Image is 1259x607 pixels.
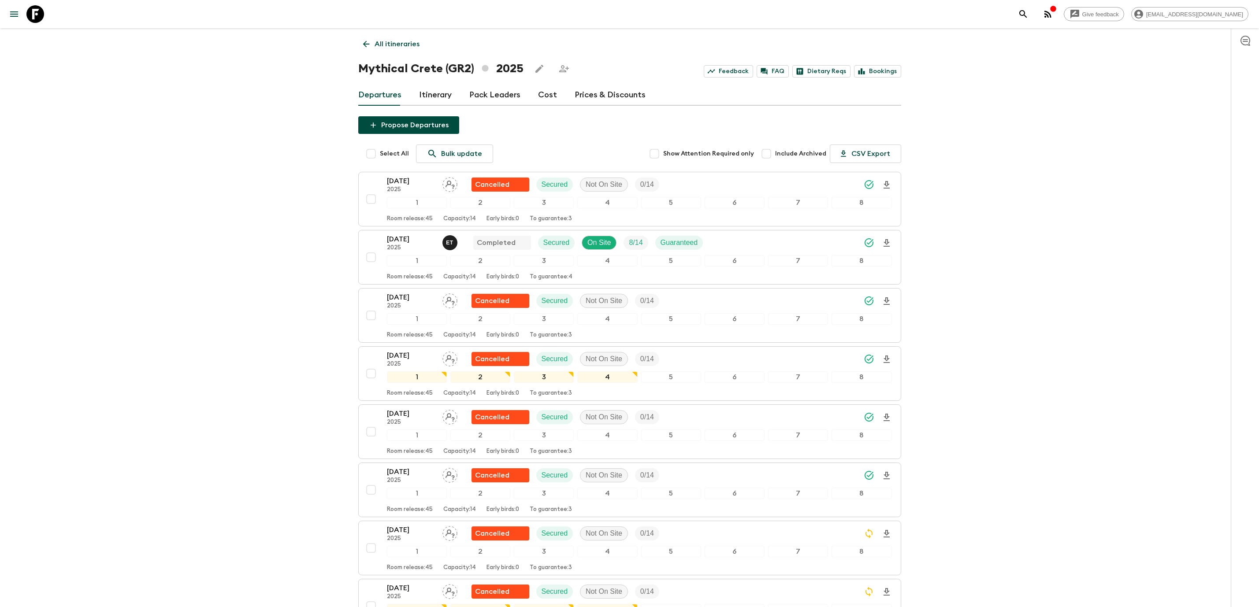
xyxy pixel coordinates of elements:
[475,179,509,190] p: Cancelled
[854,65,901,78] a: Bookings
[705,546,765,557] div: 6
[881,470,892,481] svg: Download Onboarding
[768,313,828,325] div: 7
[442,238,459,245] span: Elisavet Titanos
[450,429,510,441] div: 2
[475,586,509,597] p: Cancelled
[640,354,654,364] p: 0 / 14
[586,412,622,422] p: Not On Site
[881,238,892,248] svg: Download Onboarding
[536,352,573,366] div: Secured
[536,410,573,424] div: Secured
[358,172,901,226] button: [DATE]2025Assign pack leaderFlash Pack cancellationSecuredNot On SiteTrip Fill12345678Room releas...
[586,586,622,597] p: Not On Site
[487,448,519,455] p: Early birds: 0
[635,468,659,482] div: Trip Fill
[577,546,637,557] div: 4
[536,526,573,540] div: Secured
[641,313,701,325] div: 5
[487,390,519,397] p: Early birds: 0
[864,586,874,597] svg: Sync Required - Changes detected
[704,65,753,78] a: Feedback
[387,408,435,419] p: [DATE]
[530,215,572,222] p: To guarantee: 3
[586,470,622,481] p: Not On Site
[543,237,570,248] p: Secured
[864,470,874,481] svg: Synced Successfully
[881,296,892,307] svg: Download Onboarding
[635,585,659,599] div: Trip Fill
[538,236,575,250] div: Secured
[705,197,765,208] div: 6
[530,448,572,455] p: To guarantee: 3
[487,215,519,222] p: Early birds: 0
[387,197,447,208] div: 1
[864,179,874,190] svg: Synced Successfully
[387,274,433,281] p: Room release: 45
[450,488,510,499] div: 2
[575,85,646,106] a: Prices & Discounts
[538,85,557,106] a: Cost
[832,488,891,499] div: 8
[387,488,447,499] div: 1
[443,390,476,397] p: Capacity: 14
[475,412,509,422] p: Cancelled
[387,350,435,361] p: [DATE]
[580,468,628,482] div: Not On Site
[580,526,628,540] div: Not On Site
[387,466,435,477] p: [DATE]
[582,236,617,250] div: On Site
[530,506,572,513] p: To guarantee: 3
[487,564,519,571] p: Early birds: 0
[475,354,509,364] p: Cancelled
[387,313,447,325] div: 1
[577,371,637,383] div: 4
[387,535,435,542] p: 2025
[640,296,654,306] p: 0 / 14
[577,197,637,208] div: 4
[387,255,447,266] div: 1
[450,546,510,557] div: 2
[832,546,891,557] div: 8
[542,179,568,190] p: Secured
[555,60,573,78] span: Share this itinerary
[443,564,476,571] p: Capacity: 14
[542,412,568,422] p: Secured
[514,255,574,266] div: 3
[387,448,433,455] p: Room release: 45
[514,546,574,557] div: 3
[450,197,510,208] div: 2
[472,468,529,482] div: Flash Pack cancellation
[768,255,828,266] div: 7
[387,477,435,484] p: 2025
[580,410,628,424] div: Not On Site
[475,296,509,306] p: Cancelled
[768,371,828,383] div: 7
[629,237,642,248] p: 8 / 14
[586,296,622,306] p: Not On Site
[768,429,828,441] div: 7
[375,39,420,49] p: All itineraries
[387,292,435,303] p: [DATE]
[536,294,573,308] div: Secured
[442,470,457,477] span: Assign pack leader
[387,429,447,441] div: 1
[640,412,654,422] p: 0 / 14
[387,371,447,383] div: 1
[530,390,572,397] p: To guarantee: 3
[635,294,659,308] div: Trip Fill
[832,197,891,208] div: 8
[661,237,698,248] p: Guaranteed
[586,179,622,190] p: Not On Site
[768,546,828,557] div: 7
[358,85,401,106] a: Departures
[864,354,874,364] svg: Synced Successfully
[387,215,433,222] p: Room release: 45
[475,528,509,539] p: Cancelled
[757,65,789,78] a: FAQ
[640,528,654,539] p: 0 / 14
[536,468,573,482] div: Secured
[380,149,409,158] span: Select All
[443,448,476,455] p: Capacity: 14
[577,255,637,266] div: 4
